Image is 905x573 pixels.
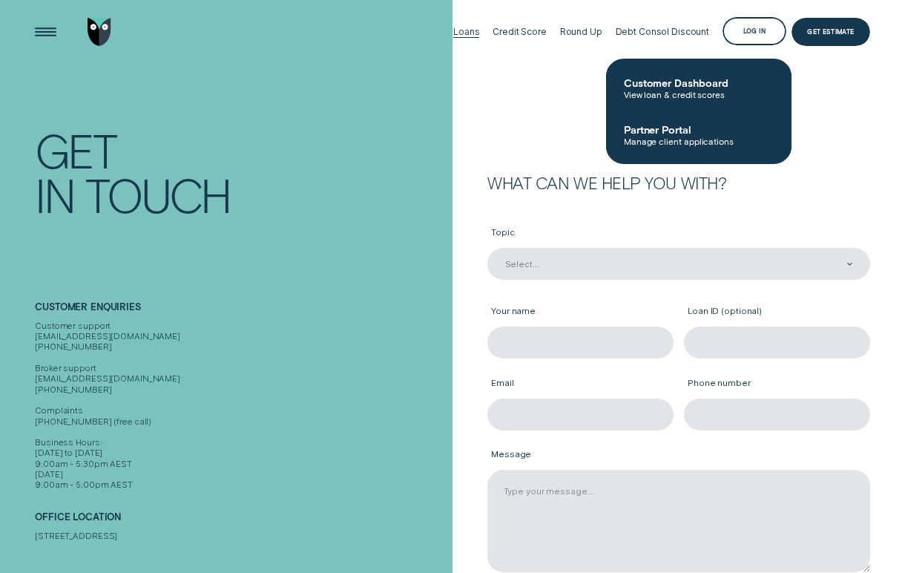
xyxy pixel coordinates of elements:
[487,298,674,327] label: Your name
[35,301,447,321] h2: Customer Enquiries
[88,18,111,47] img: Wisr
[616,26,710,37] div: Debt Consol Discount
[723,17,786,46] button: Log in
[684,369,870,398] label: Phone number
[487,369,674,398] label: Email
[35,531,447,541] div: [STREET_ADDRESS]
[35,128,116,172] div: Get
[624,76,774,89] span: Customer Dashboard
[792,18,870,47] a: Get Estimate
[560,26,602,37] div: Round Up
[624,123,774,136] span: Partner Portal
[35,172,74,217] div: In
[505,259,539,269] div: Select...
[35,321,447,491] div: Customer support [EMAIL_ADDRESS][DOMAIN_NAME] [PHONE_NUMBER] Broker support [EMAIL_ADDRESS][DOMAI...
[624,136,774,146] span: Manage client applications
[624,89,774,99] span: View loan & credit scores
[487,441,870,470] label: Message
[606,111,792,158] a: Partner PortalManage client applications
[493,26,547,37] div: Credit Score
[35,128,447,217] h1: Get In Touch
[487,175,870,191] h2: What can we help you with?
[31,18,60,47] button: Open Menu
[487,218,870,247] label: Topic
[85,172,230,217] div: Touch
[453,26,479,37] div: Loans
[606,65,792,111] a: Customer DashboardView loan & credit scores
[684,298,870,327] label: Loan ID (optional)
[35,511,447,531] h2: Office Location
